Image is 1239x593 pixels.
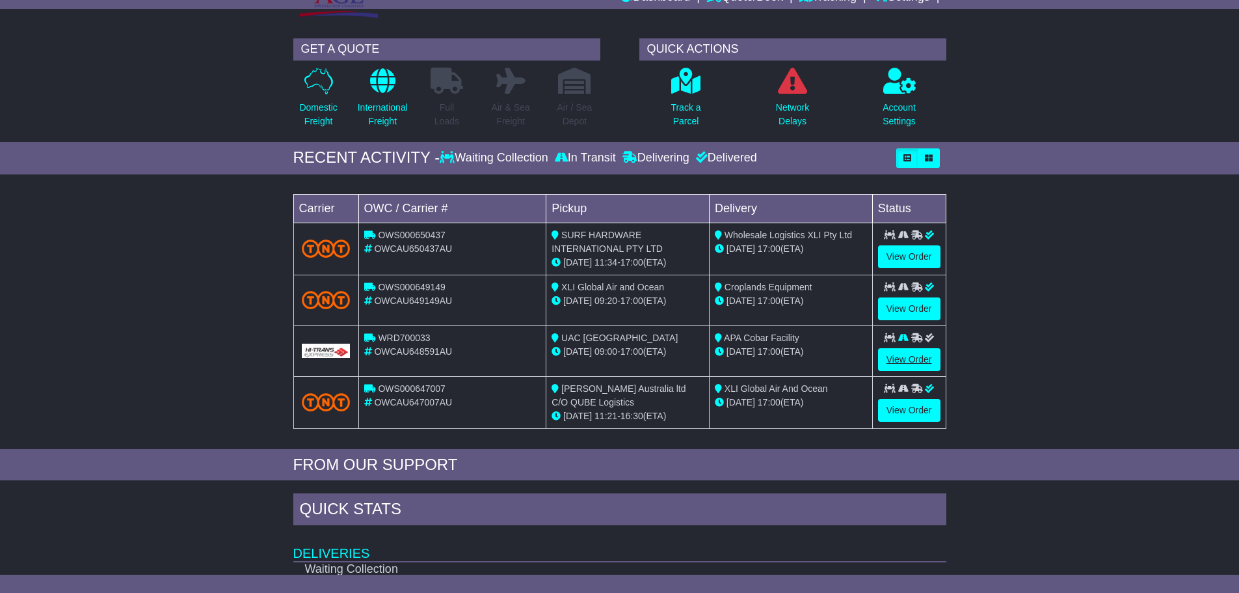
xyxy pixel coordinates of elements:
[878,297,940,320] a: View Order
[726,243,755,254] span: [DATE]
[878,245,940,268] a: View Order
[594,346,617,357] span: 09:00
[374,243,452,254] span: OWCAU650437AU
[639,38,946,61] div: QUICK ACTIONS
[726,346,755,357] span: [DATE]
[620,257,643,268] span: 17:00
[620,346,643,357] span: 17:00
[776,101,809,128] p: Network Delays
[883,101,916,128] p: Account Settings
[552,294,704,308] div: - (ETA)
[619,151,693,165] div: Delivering
[725,282,812,292] span: Croplands Equipment
[552,409,704,423] div: - (ETA)
[726,296,755,306] span: [DATE]
[552,230,663,254] span: SURF HARDWARE INTERNATIONAL PTY LTD
[620,296,643,306] span: 17:00
[440,151,551,165] div: Waiting Collection
[561,333,678,343] span: UAC [GEOGRAPHIC_DATA]
[302,291,351,309] img: TNT_Domestic.png
[709,194,872,223] td: Delivery
[878,348,940,371] a: View Order
[670,67,701,135] a: Track aParcel
[293,562,825,577] td: Waiting Collection
[715,294,867,308] div: (ETA)
[293,38,600,61] div: GET A QUOTE
[302,344,351,358] img: GetCarrierServiceLogo
[725,230,852,240] span: Wholesale Logistics XLI Pty Ltd
[872,194,946,223] td: Status
[358,101,408,128] p: International Freight
[492,101,530,128] p: Air & Sea Freight
[378,282,446,292] span: OWS000649149
[725,383,828,394] span: XLI Global Air And Ocean
[878,399,940,422] a: View Order
[552,383,686,407] span: [PERSON_NAME] Australia ltd C/O QUBE Logistics
[758,346,780,357] span: 17:00
[726,397,755,407] span: [DATE]
[378,333,430,343] span: WRD700033
[552,256,704,269] div: - (ETA)
[724,333,799,343] span: APA Cobar Facility
[620,411,643,421] span: 16:30
[431,101,463,128] p: Full Loads
[758,296,780,306] span: 17:00
[557,101,593,128] p: Air / Sea Depot
[552,151,619,165] div: In Transit
[357,67,408,135] a: InternationalFreight
[293,194,358,223] td: Carrier
[758,243,780,254] span: 17:00
[715,242,867,256] div: (ETA)
[563,296,592,306] span: [DATE]
[293,529,946,562] td: Deliveries
[378,230,446,240] span: OWS000650437
[594,257,617,268] span: 11:34
[594,296,617,306] span: 09:20
[302,393,351,411] img: TNT_Domestic.png
[299,101,337,128] p: Domestic Freight
[758,397,780,407] span: 17:00
[671,101,700,128] p: Track a Parcel
[563,257,592,268] span: [DATE]
[693,151,757,165] div: Delivered
[552,345,704,359] div: - (ETA)
[775,67,810,135] a: NetworkDelays
[563,411,592,421] span: [DATE]
[563,346,592,357] span: [DATE]
[374,346,452,357] span: OWCAU648591AU
[374,397,452,407] span: OWCAU647007AU
[299,67,338,135] a: DomesticFreight
[358,194,546,223] td: OWC / Carrier #
[715,396,867,409] div: (ETA)
[546,194,710,223] td: Pickup
[882,67,916,135] a: AccountSettings
[302,240,351,257] img: TNT_Domestic.png
[561,282,664,292] span: XLI Global Air and Ocean
[715,345,867,359] div: (ETA)
[293,456,946,475] div: FROM OUR SUPPORT
[594,411,617,421] span: 11:21
[293,148,440,167] div: RECENT ACTIVITY -
[378,383,446,394] span: OWS000647007
[293,493,946,529] div: Quick Stats
[374,296,452,306] span: OWCAU649149AU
